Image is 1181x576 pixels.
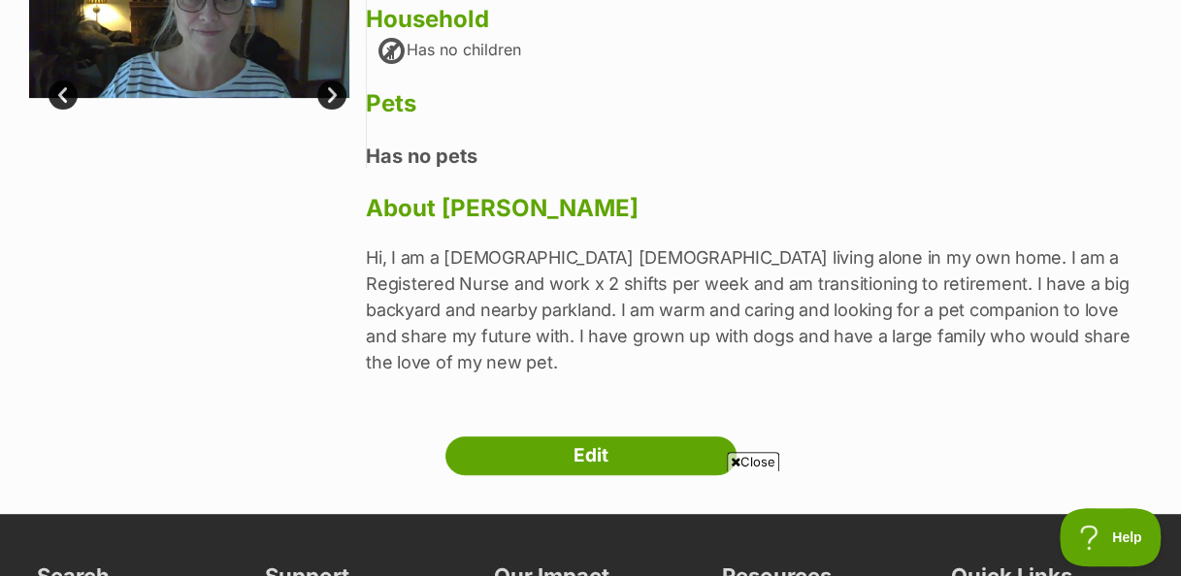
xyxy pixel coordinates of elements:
[727,452,779,471] span: Close
[1060,508,1162,566] iframe: Help Scout Beacon - Open
[366,195,1152,222] h3: About [PERSON_NAME]
[120,479,1062,566] iframe: Advertisement
[366,90,1152,117] h3: Pets
[366,6,1152,33] h3: Household
[445,436,737,475] a: Edit
[366,144,1152,169] h4: Has no pets
[376,36,521,67] div: Has no children
[366,244,1152,375] p: Hi, I am a [DEMOGRAPHIC_DATA] [DEMOGRAPHIC_DATA] living alone in my own home. I am a Registered N...
[317,80,346,110] a: Next
[49,80,78,110] a: Prev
